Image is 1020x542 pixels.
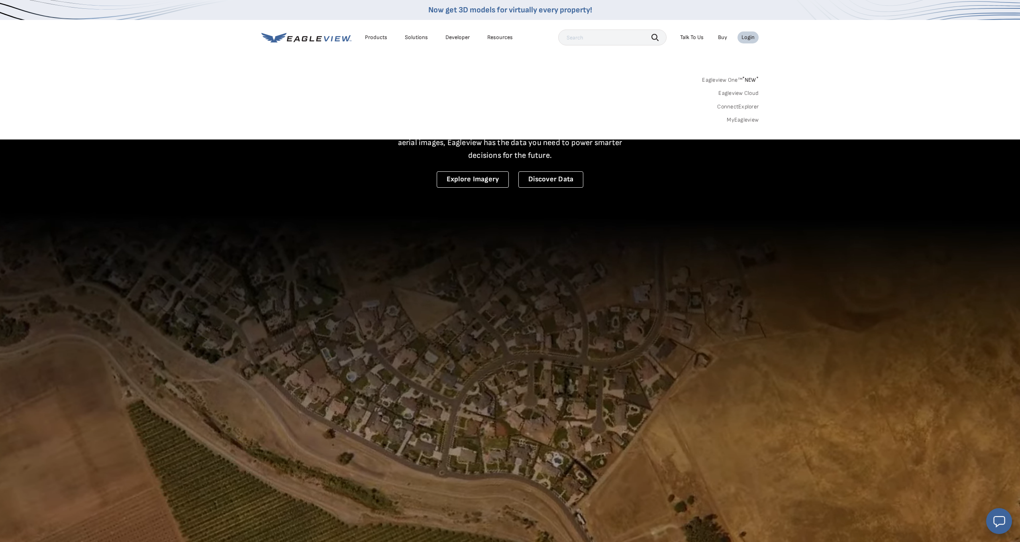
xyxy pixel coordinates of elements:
[405,34,428,41] div: Solutions
[742,77,759,83] span: NEW
[445,34,470,41] a: Developer
[727,116,759,124] a: MyEagleview
[428,5,592,15] a: Now get 3D models for virtually every property!
[717,103,759,110] a: ConnectExplorer
[437,171,509,188] a: Explore Imagery
[558,29,667,45] input: Search
[718,90,759,97] a: Eagleview Cloud
[702,74,759,83] a: Eagleview One™*NEW*
[388,124,632,162] p: A new era starts here. Built on more than 3.5 billion high-resolution aerial images, Eagleview ha...
[365,34,387,41] div: Products
[718,34,727,41] a: Buy
[741,34,755,41] div: Login
[487,34,513,41] div: Resources
[518,171,583,188] a: Discover Data
[986,508,1012,534] button: Open chat window
[680,34,704,41] div: Talk To Us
